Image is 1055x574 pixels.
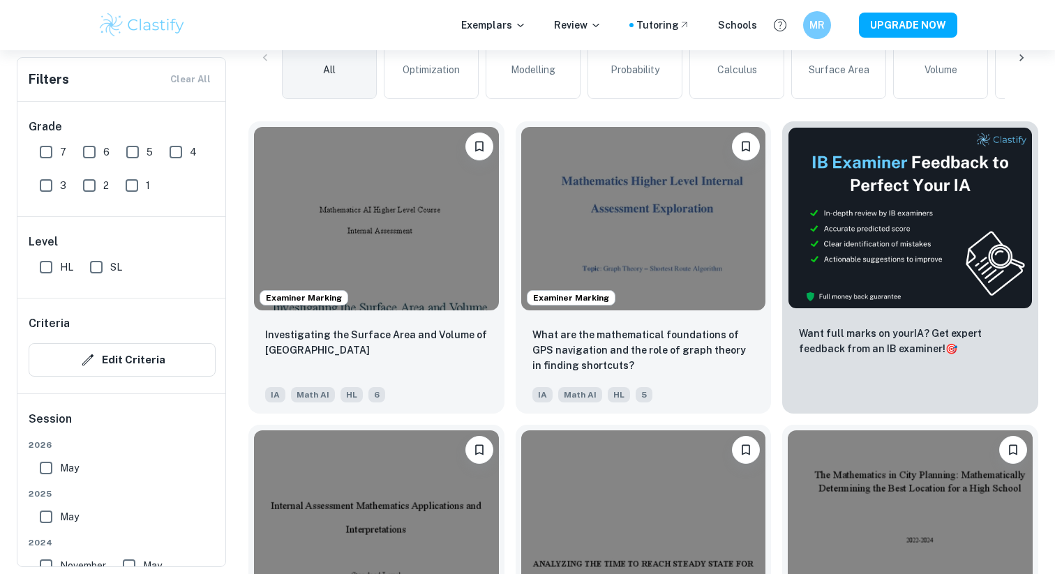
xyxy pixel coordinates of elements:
span: Optimization [403,62,460,77]
span: HL [60,259,73,275]
h6: MR [809,17,825,33]
p: Investigating the Surface Area and Volume of Lake Titicaca [265,327,488,358]
a: ThumbnailWant full marks on yourIA? Get expert feedback from an IB examiner! [782,121,1038,414]
p: Want full marks on your IA ? Get expert feedback from an IB examiner! [799,326,1022,356]
span: Math AI [291,387,335,402]
h6: Level [29,234,216,250]
span: Probability [611,62,659,77]
img: Math AI IA example thumbnail: What are the mathematical foundations of [521,127,766,310]
button: Help and Feedback [768,13,792,37]
h6: Criteria [29,315,70,332]
span: HL [608,387,630,402]
p: What are the mathematical foundations of GPS navigation and the role of graph theory in finding s... [532,327,755,373]
span: 2025 [29,488,216,500]
button: Bookmark [465,133,493,160]
h6: Grade [29,119,216,135]
img: Math AI IA example thumbnail: Investigating the Surface Area and Volum [254,127,499,310]
span: 6 [368,387,385,402]
span: 🎯 [945,343,957,354]
a: Examiner MarkingBookmarkWhat are the mathematical foundations of GPS navigation and the role of g... [516,121,772,414]
span: 2024 [29,536,216,549]
span: HL [341,387,363,402]
span: 6 [103,144,110,160]
span: Volume [925,62,957,77]
span: November [60,558,106,573]
span: Examiner Marking [260,292,347,304]
h6: Session [29,411,216,439]
img: Clastify logo [98,11,186,39]
span: 4 [190,144,197,160]
span: IA [532,387,553,402]
span: 2 [103,178,109,193]
p: Exemplars [461,17,526,33]
span: May [60,460,79,476]
span: All [323,62,336,77]
span: 3 [60,178,66,193]
button: Bookmark [465,436,493,464]
span: May [60,509,79,524]
button: Bookmark [732,436,760,464]
h6: Filters [29,70,69,89]
button: Bookmark [732,133,760,160]
button: Edit Criteria [29,343,216,377]
span: IA [265,387,285,402]
button: Bookmark [999,436,1027,464]
span: Math AI [558,387,602,402]
a: Schools [718,17,757,33]
a: Examiner MarkingBookmarkInvestigating the Surface Area and Volume of Lake TiticacaIAMath AIHL6 [248,121,504,414]
button: MR [803,11,831,39]
span: May [143,558,162,573]
span: Surface Area [809,62,869,77]
span: 5 [636,387,652,402]
button: UPGRADE NOW [859,13,957,38]
span: 2026 [29,439,216,451]
span: SL [110,259,122,275]
span: Calculus [717,62,757,77]
a: Tutoring [636,17,690,33]
span: Examiner Marking [527,292,615,304]
span: Modelling [511,62,555,77]
p: Review [554,17,601,33]
span: 7 [60,144,66,160]
span: 5 [147,144,153,160]
img: Thumbnail [788,127,1033,309]
span: 1 [146,178,150,193]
